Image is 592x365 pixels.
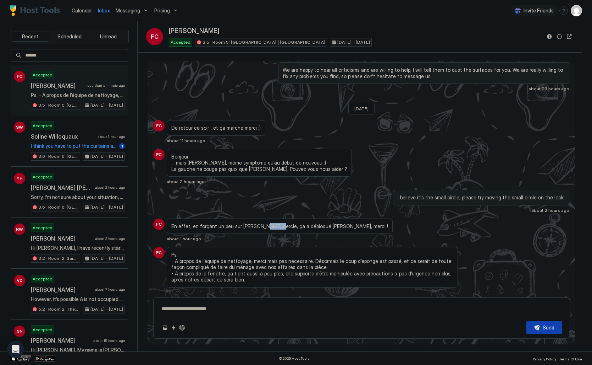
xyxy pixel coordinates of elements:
a: Google Play Store [34,355,55,362]
span: SW [16,124,23,130]
a: Inbox [98,7,110,14]
span: [PERSON_NAME] [31,286,92,293]
span: [DATE] - [DATE] [90,153,123,160]
span: 1 [121,143,123,149]
span: I think you have to put the curtains away from the window of you want to open it… [31,143,116,149]
span: about 2 hours ago [95,236,125,241]
span: FC [17,73,22,80]
span: about 7 hours ago [95,287,125,292]
span: [DATE] [354,106,369,111]
span: I believe it's the small circle, please try moving the small circle on the lock. [398,194,565,201]
span: about 11 hours ago [167,138,205,143]
span: Hi [PERSON_NAME]. My name is [PERSON_NAME] and I will be travelling to [GEOGRAPHIC_DATA] with my ... [31,347,125,353]
span: Accepted [33,174,52,180]
span: about 23 hours ago [529,86,569,91]
span: FC [156,249,162,256]
span: Calendar [72,7,92,14]
span: [PERSON_NAME] [PERSON_NAME] [31,184,92,191]
span: about 2 hours ago [167,179,205,184]
span: © 2025 Host Tools [279,356,310,361]
span: Soline Willoquaux [31,133,95,140]
div: tab-group [10,30,129,43]
span: [DATE] - [DATE] [90,306,123,312]
span: Terms Of Use [559,357,582,361]
span: [PERSON_NAME] [31,82,84,89]
span: [PERSON_NAME] [31,337,90,344]
span: FC [156,151,162,158]
span: about 1 hour ago [167,236,201,241]
span: VD [17,277,23,284]
span: about 2 hours ago [95,185,125,190]
span: However, it’s possible A is not occupied but just locked [31,296,125,302]
span: Invite Friends [524,7,554,14]
span: Accepted [171,39,190,45]
span: FC [151,32,159,41]
span: 3.6 · Room 6: [GEOGRAPHIC_DATA] | Loft room | [GEOGRAPHIC_DATA] [38,153,78,160]
span: [DATE] - [DATE] [90,204,123,210]
div: Open Intercom Messenger [7,341,24,358]
span: YH [17,175,23,182]
button: Quick reply [169,323,178,332]
span: Ps. - A propos de l’équipe de nettoyage, merci mais pas necessaire. Désormais le coup d’eponge es... [31,92,125,98]
button: Upload image [161,323,169,332]
button: ChatGPT Auto Reply [178,323,186,332]
span: Privacy Policy [533,357,556,361]
span: about 1 hour ago [98,134,125,139]
span: FC [156,221,162,227]
a: Calendar [72,7,92,14]
span: 3.2 · Room 2: Sainsbury's | Ground Floor | [GEOGRAPHIC_DATA] [38,255,78,262]
input: Input Field [22,49,128,61]
button: Sync reservation [555,32,564,41]
span: Inbox [98,7,110,14]
a: App Store [10,355,31,362]
span: 3.6 · Room 6: [GEOGRAPHIC_DATA] | Loft room | [GEOGRAPHIC_DATA] [38,204,78,210]
span: Accepted [33,225,52,231]
button: Recent [12,32,49,42]
a: Host Tools Logo [10,5,63,16]
span: less than a minute ago [167,290,213,295]
span: [DATE] - [DATE] [337,39,370,45]
span: Scheduled [57,33,82,40]
a: Privacy Policy [533,355,556,362]
span: Accepted [33,276,52,282]
div: User profile [571,5,582,16]
span: about 2 hours ago [531,208,569,213]
a: Terms Of Use [559,355,582,362]
span: less than a minute ago [87,83,125,88]
span: Ps. - A propos de l’équipe de nettoyage, merci mais pas necessaire. Désormais le coup d’eponge es... [171,252,453,283]
div: menu [559,6,568,15]
span: Accepted [33,327,52,333]
span: 5.2 · Room 2: The Barbican | Ground floor | [GEOGRAPHIC_DATA] [38,306,78,312]
span: En effet, en forçant un peu sur [PERSON_NAME] cercle, ça a débloqué [PERSON_NAME], merci ! [171,223,388,230]
span: FC [156,123,162,129]
span: Bonjour ... mais [PERSON_NAME], même symptôme qu’au début de nouveau :( La gauche ne bouge pas qu... [171,154,347,172]
span: [PERSON_NAME] [31,235,92,242]
button: Scheduled [51,32,88,42]
div: Send [543,324,554,331]
span: [DATE] - [DATE] [90,255,123,262]
span: Messaging [116,7,140,14]
span: De retour ce soir... et ça marche merci :) [171,125,261,131]
button: Send [526,321,562,334]
span: SN [17,328,23,334]
span: Recent [22,33,39,40]
span: Hi [PERSON_NAME], I have recently started a new role which requires frequent trips to [GEOGRAPHIC... [31,245,125,251]
span: [DATE] - [DATE] [90,102,123,108]
span: Accepted [33,123,52,129]
span: 3.5 · Room 5: [GEOGRAPHIC_DATA] | [GEOGRAPHIC_DATA] [38,102,78,108]
span: RW [16,226,23,232]
button: Reservation information [545,32,554,41]
span: 3.5 · Room 5: [GEOGRAPHIC_DATA] | [GEOGRAPHIC_DATA] [203,39,325,45]
span: [PERSON_NAME] [169,27,219,35]
button: Unread [89,32,127,42]
span: Accepted [33,72,52,78]
span: about 15 hours ago [93,338,125,343]
span: We are happy to hear all criticisms and are willing to help, I will tell them to dust the surface... [283,67,565,79]
span: Pricing [154,7,170,14]
span: Unread [100,33,117,40]
span: Sorry, I'm not sure about your situation, but the cancellation conditions you see on your booking... [31,194,125,200]
button: Open reservation [565,32,574,41]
